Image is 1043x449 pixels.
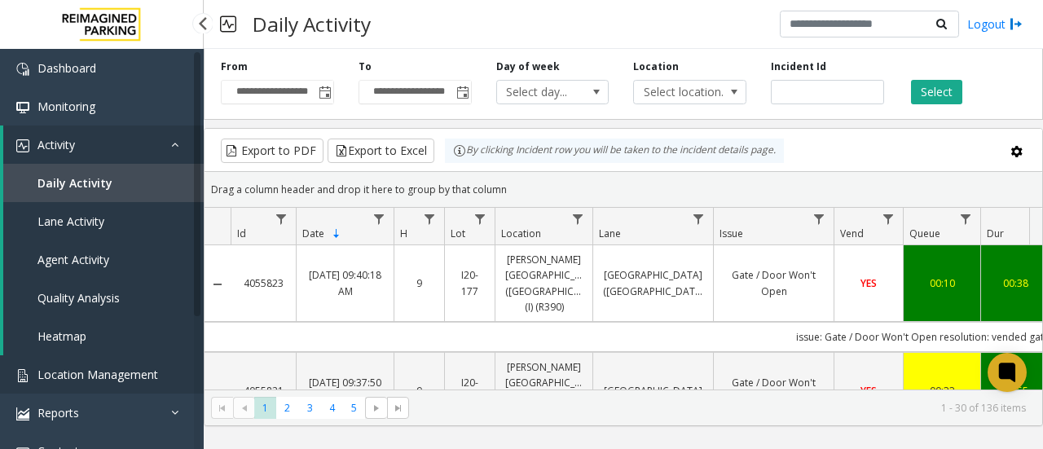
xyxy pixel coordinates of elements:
[359,59,372,74] label: To
[343,397,365,419] span: Page 5
[400,227,407,240] span: H
[419,401,1026,415] kendo-pager-info: 1 - 30 of 136 items
[368,208,390,230] a: Date Filter Menu
[991,275,1040,291] a: 00:38
[808,208,830,230] a: Issue Filter Menu
[633,59,679,74] label: Location
[771,59,826,74] label: Incident Id
[221,59,248,74] label: From
[370,402,383,415] span: Go to the next page
[37,175,112,191] span: Daily Activity
[240,275,286,291] a: 4055823
[505,359,583,422] a: [PERSON_NAME][GEOGRAPHIC_DATA] ([GEOGRAPHIC_DATA]) (I) (R390)
[244,4,379,44] h3: Daily Activity
[724,375,824,406] a: Gate / Door Won't Open
[276,397,298,419] span: Page 2
[330,227,343,240] span: Sortable
[37,137,75,152] span: Activity
[3,279,204,317] a: Quality Analysis
[37,252,109,267] span: Agent Activity
[321,397,343,419] span: Page 4
[501,227,541,240] span: Location
[505,252,583,315] a: [PERSON_NAME][GEOGRAPHIC_DATA] ([GEOGRAPHIC_DATA]) (I) (R390)
[205,208,1042,390] div: Data table
[860,384,877,398] span: YES
[220,4,236,44] img: pageIcon
[913,275,970,291] a: 00:10
[387,397,409,420] span: Go to the last page
[720,227,743,240] span: Issue
[453,81,471,103] span: Toggle popup
[205,278,231,291] a: Collapse Details
[404,383,434,398] a: 9
[987,227,1004,240] span: Dur
[634,81,723,103] span: Select location...
[392,402,405,415] span: Go to the last page
[497,81,586,103] span: Select day...
[3,164,204,202] a: Daily Activity
[205,385,231,398] a: Collapse Details
[469,208,491,230] a: Lot Filter Menu
[967,15,1023,33] a: Logout
[3,125,204,164] a: Activity
[240,383,286,398] a: 4055821
[328,139,434,163] button: Export to Excel
[404,275,434,291] a: 9
[688,208,710,230] a: Lane Filter Menu
[1010,15,1023,33] img: logout
[844,275,893,291] a: YES
[37,367,158,382] span: Location Management
[16,139,29,152] img: 'icon'
[955,208,977,230] a: Queue Filter Menu
[567,208,589,230] a: Location Filter Menu
[271,208,293,230] a: Id Filter Menu
[451,227,465,240] span: Lot
[221,139,323,163] button: Export to PDF
[419,208,441,230] a: H Filter Menu
[445,139,784,163] div: By clicking Incident row you will be taken to the incident details page.
[3,240,204,279] a: Agent Activity
[37,405,79,420] span: Reports
[909,227,940,240] span: Queue
[455,375,485,406] a: I20-177
[37,328,86,344] span: Heatmap
[603,383,703,398] a: [GEOGRAPHIC_DATA]
[254,397,276,419] span: Page 1
[878,208,900,230] a: Vend Filter Menu
[37,213,104,229] span: Lane Activity
[205,175,1042,204] div: Drag a column header and drop it here to group by that column
[860,276,877,290] span: YES
[3,202,204,240] a: Lane Activity
[724,267,824,298] a: Gate / Door Won't Open
[16,101,29,114] img: 'icon'
[306,375,384,406] a: [DATE] 09:37:50 AM
[37,60,96,76] span: Dashboard
[603,267,703,298] a: [GEOGRAPHIC_DATA] ([GEOGRAPHIC_DATA])
[302,227,324,240] span: Date
[840,227,864,240] span: Vend
[37,290,120,306] span: Quality Analysis
[913,383,970,398] a: 00:33
[16,63,29,76] img: 'icon'
[37,99,95,114] span: Monitoring
[299,397,321,419] span: Page 3
[3,317,204,355] a: Heatmap
[237,227,246,240] span: Id
[455,267,485,298] a: I20-177
[599,227,621,240] span: Lane
[911,80,962,104] button: Select
[16,407,29,420] img: 'icon'
[365,397,387,420] span: Go to the next page
[315,81,333,103] span: Toggle popup
[453,144,466,157] img: infoIcon.svg
[16,369,29,382] img: 'icon'
[496,59,560,74] label: Day of week
[844,383,893,398] a: YES
[306,267,384,298] a: [DATE] 09:40:18 AM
